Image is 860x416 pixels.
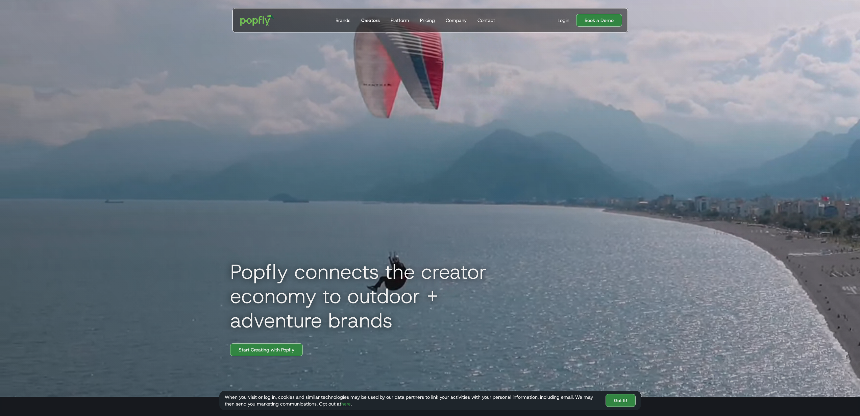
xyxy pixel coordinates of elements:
a: Book a Demo [576,14,622,27]
div: Login [558,17,569,24]
div: Platform [391,17,409,24]
a: Platform [388,8,412,32]
a: Company [443,8,469,32]
div: Contact [477,17,495,24]
div: Pricing [420,17,435,24]
a: Creators [359,8,383,32]
a: Brands [333,8,353,32]
div: Company [446,17,467,24]
a: here [341,401,351,407]
a: Login [555,17,572,24]
a: Got It! [606,394,636,407]
div: Creators [361,17,380,24]
a: Pricing [417,8,438,32]
a: Start Creating with Popfly [230,343,303,356]
h1: Popfly connects the creator economy to outdoor + adventure brands [225,260,529,333]
div: Brands [336,17,350,24]
div: When you visit or log in, cookies and similar technologies may be used by our data partners to li... [225,394,600,407]
a: Contact [475,8,498,32]
a: home [236,10,279,30]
